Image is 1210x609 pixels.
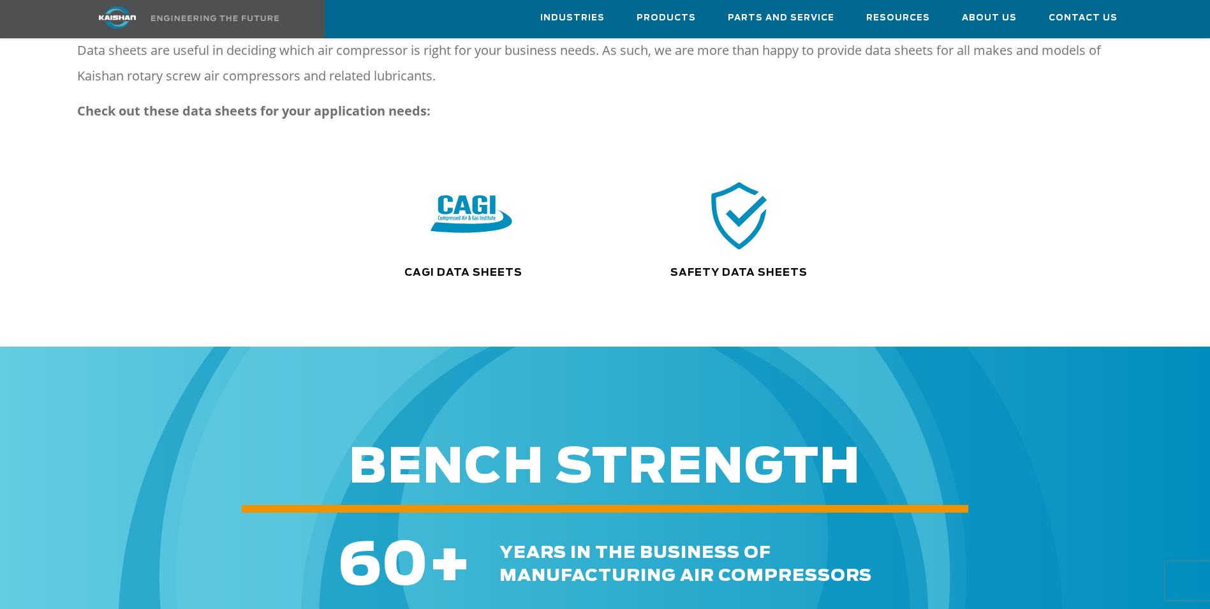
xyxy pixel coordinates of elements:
span: Industries [540,11,605,26]
a: Products [637,1,696,35]
a: Resources [866,1,930,35]
span: Parts and Service [728,11,834,26]
a: Safety Data Sheets [670,267,808,278]
img: CAGI [431,174,512,257]
a: About Us [962,1,1017,35]
span: + [428,538,471,596]
span: Contact Us [1049,11,1118,26]
a: Parts and Service [728,1,834,35]
img: kaishan logo [70,6,165,29]
img: Engineering the future [151,15,279,21]
div: safety icon [616,178,862,253]
p: Data sheets are useful in deciding which air compressor is right for your business needs. As such... [77,38,1110,89]
span: years in the business of manufacturing air compressors [499,545,872,584]
span: Resources [866,11,930,26]
div: CAGI [337,178,605,253]
span: About Us [962,11,1017,26]
a: Industries [540,1,605,35]
img: safety icon [702,178,776,253]
a: CAGI Data Sheets [404,267,522,278]
span: 60 [338,538,428,596]
span: Products [637,11,696,26]
a: Contact Us [1049,1,1118,35]
strong: Check out these data sheets for your application needs: [77,102,431,119]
